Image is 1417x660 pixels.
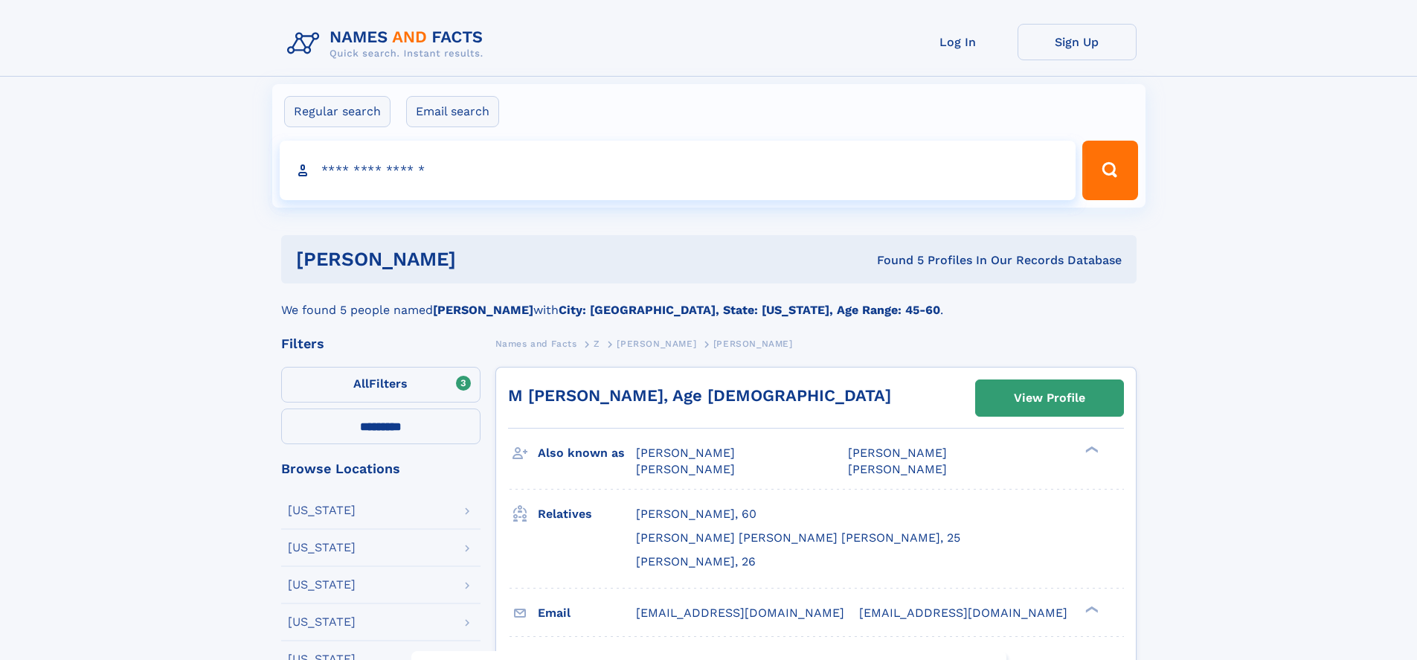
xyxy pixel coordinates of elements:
[1082,141,1137,200] button: Search Button
[281,367,481,403] label: Filters
[280,141,1076,200] input: search input
[281,462,481,475] div: Browse Locations
[281,24,495,64] img: Logo Names and Facts
[848,462,947,476] span: [PERSON_NAME]
[538,440,636,466] h3: Also known as
[288,616,356,628] div: [US_STATE]
[288,542,356,554] div: [US_STATE]
[636,554,756,570] a: [PERSON_NAME], 26
[636,462,735,476] span: [PERSON_NAME]
[713,339,793,349] span: [PERSON_NAME]
[538,600,636,626] h3: Email
[899,24,1018,60] a: Log In
[433,303,533,317] b: [PERSON_NAME]
[495,334,577,353] a: Names and Facts
[288,579,356,591] div: [US_STATE]
[1014,381,1085,415] div: View Profile
[848,446,947,460] span: [PERSON_NAME]
[296,250,666,269] h1: [PERSON_NAME]
[594,334,600,353] a: Z
[288,504,356,516] div: [US_STATE]
[281,337,481,350] div: Filters
[617,334,696,353] a: [PERSON_NAME]
[617,339,696,349] span: [PERSON_NAME]
[1082,604,1099,614] div: ❯
[1082,445,1099,455] div: ❯
[538,502,636,527] h3: Relatives
[508,386,891,405] a: M [PERSON_NAME], Age [DEMOGRAPHIC_DATA]
[636,446,735,460] span: [PERSON_NAME]
[406,96,499,127] label: Email search
[636,506,756,522] a: [PERSON_NAME], 60
[559,303,940,317] b: City: [GEOGRAPHIC_DATA], State: [US_STATE], Age Range: 45-60
[976,380,1123,416] a: View Profile
[281,283,1137,319] div: We found 5 people named with .
[594,339,600,349] span: Z
[859,606,1067,620] span: [EMAIL_ADDRESS][DOMAIN_NAME]
[1018,24,1137,60] a: Sign Up
[636,530,960,546] a: [PERSON_NAME] [PERSON_NAME] [PERSON_NAME], 25
[636,606,844,620] span: [EMAIL_ADDRESS][DOMAIN_NAME]
[353,377,369,391] span: All
[666,252,1122,269] div: Found 5 Profiles In Our Records Database
[284,96,391,127] label: Regular search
